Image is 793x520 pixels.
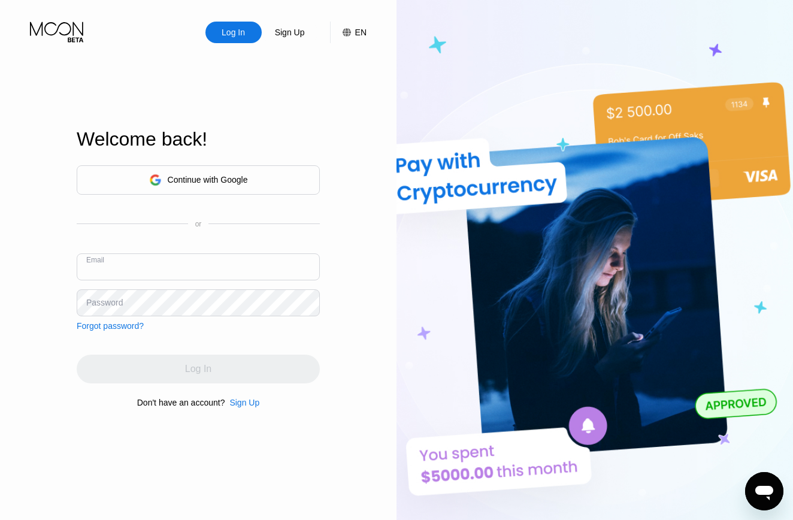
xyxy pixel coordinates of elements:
div: or [195,220,202,228]
div: EN [330,22,367,43]
div: EN [355,28,367,37]
div: Forgot password? [77,321,144,331]
div: Continue with Google [168,175,248,185]
div: Sign Up [274,26,306,38]
div: Sign Up [262,22,318,43]
div: Sign Up [229,398,259,407]
div: Log In [205,22,262,43]
div: Email [86,256,104,264]
div: Don't have an account? [137,398,225,407]
iframe: Button to launch messaging window [745,472,783,510]
div: Welcome back! [77,128,320,150]
div: Sign Up [225,398,259,407]
div: Log In [220,26,246,38]
div: Password [86,298,123,307]
div: Continue with Google [77,165,320,195]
